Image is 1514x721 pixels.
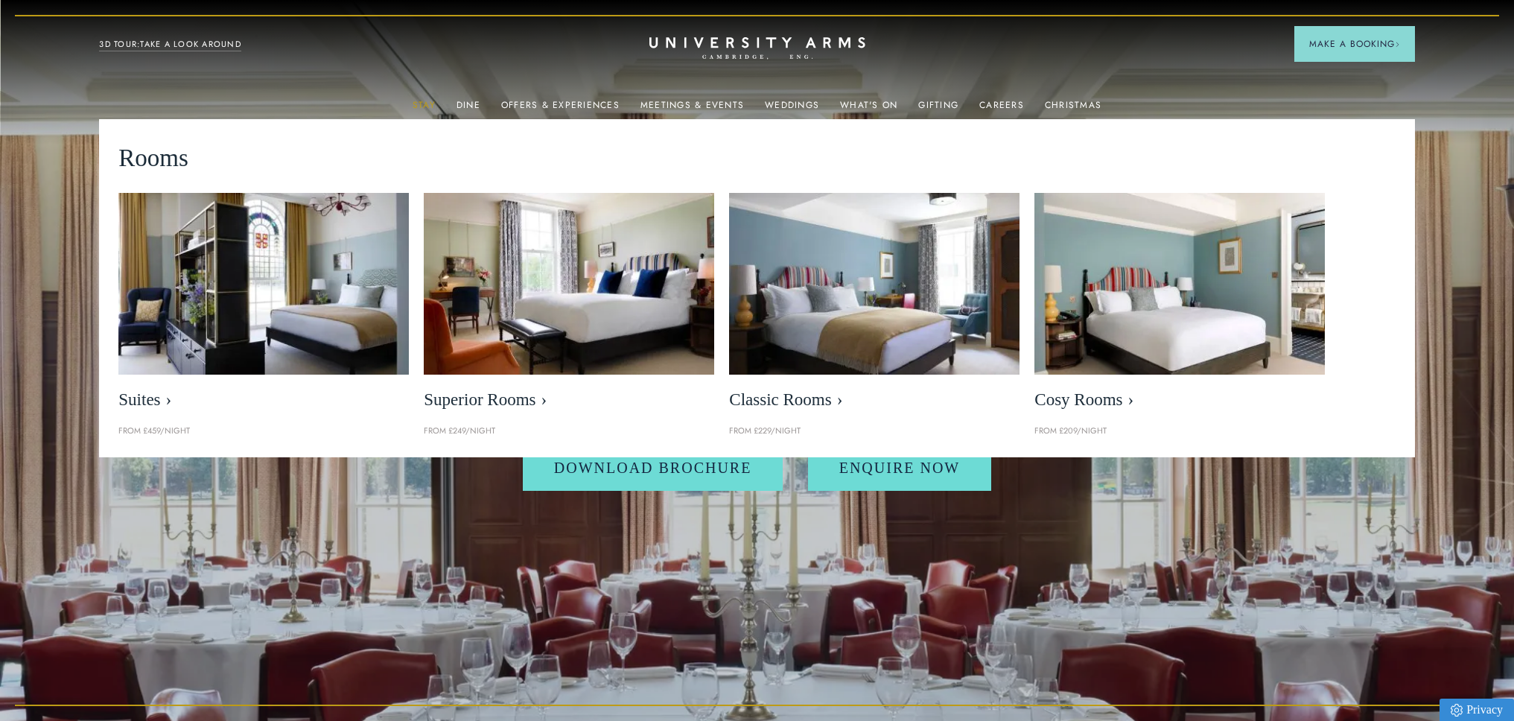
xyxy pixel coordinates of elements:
[1034,425,1325,438] p: From £209/night
[118,139,188,178] span: Rooms
[118,193,409,417] a: image-21e87f5add22128270780cf7737b92e839d7d65d-400x250-jpg Suites
[1451,704,1463,717] img: Privacy
[424,193,714,417] a: image-5bdf0f703dacc765be5ca7f9d527278f30b65e65-400x250-jpg Superior Rooms
[457,100,480,119] a: Dine
[918,100,958,119] a: Gifting
[1294,26,1415,62] button: Make a BookingArrow icon
[424,193,714,375] img: image-5bdf0f703dacc765be5ca7f9d527278f30b65e65-400x250-jpg
[729,425,1020,438] p: From £229/night
[413,100,436,119] a: Stay
[808,445,992,491] a: Enquire Now
[118,425,409,438] p: From £459/night
[1034,193,1325,417] a: image-0c4e569bfe2498b75de12d7d88bf10a1f5f839d4-400x250-jpg Cosy Rooms
[501,100,620,119] a: Offers & Experiences
[99,38,241,51] a: 3D TOUR:TAKE A LOOK AROUND
[118,390,409,410] span: Suites
[1045,100,1101,119] a: Christmas
[729,193,1020,417] a: image-7eccef6fe4fe90343db89eb79f703814c40db8b4-400x250-jpg Classic Rooms
[523,445,783,491] a: Download Brochure
[729,390,1020,410] span: Classic Rooms
[649,37,865,60] a: Home
[1440,699,1514,721] a: Privacy
[424,390,714,410] span: Superior Rooms
[1034,193,1325,375] img: image-0c4e569bfe2498b75de12d7d88bf10a1f5f839d4-400x250-jpg
[979,100,1024,119] a: Careers
[424,425,714,438] p: From £249/night
[840,100,897,119] a: What's On
[118,193,409,375] img: image-21e87f5add22128270780cf7737b92e839d7d65d-400x250-jpg
[1309,37,1400,51] span: Make a Booking
[1395,42,1400,47] img: Arrow icon
[729,193,1020,375] img: image-7eccef6fe4fe90343db89eb79f703814c40db8b4-400x250-jpg
[640,100,744,119] a: Meetings & Events
[765,100,819,119] a: Weddings
[1034,390,1325,410] span: Cosy Rooms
